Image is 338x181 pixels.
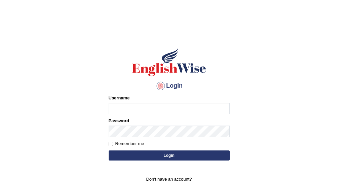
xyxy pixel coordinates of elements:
[109,81,230,91] h4: Login
[109,150,230,161] button: Login
[109,140,144,147] label: Remember me
[131,47,208,77] img: Logo of English Wise sign in for intelligent practice with AI
[109,118,129,124] label: Password
[109,142,113,146] input: Remember me
[109,95,130,101] label: Username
